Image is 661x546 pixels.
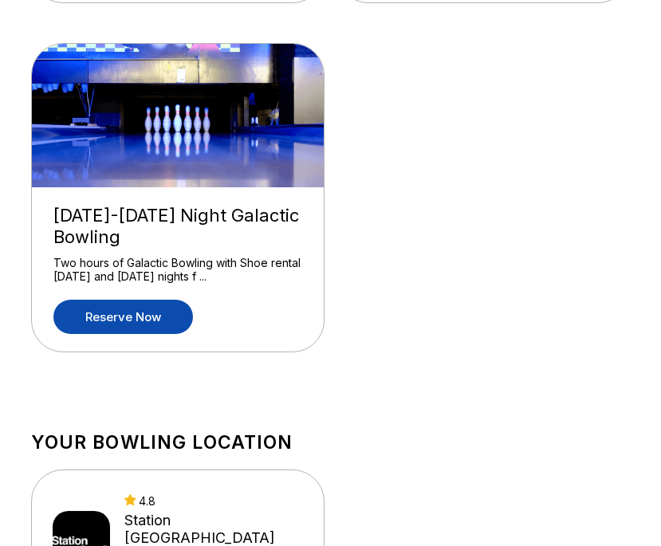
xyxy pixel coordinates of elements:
[124,494,305,508] div: 4.8
[32,44,325,187] img: Friday-Saturday Night Galactic Bowling
[53,256,302,284] div: Two hours of Galactic Bowling with Shoe rental [DATE] and [DATE] nights f ...
[53,205,302,248] div: [DATE]-[DATE] Night Galactic Bowling
[53,300,193,334] a: Reserve now
[31,431,631,454] h1: Your bowling location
